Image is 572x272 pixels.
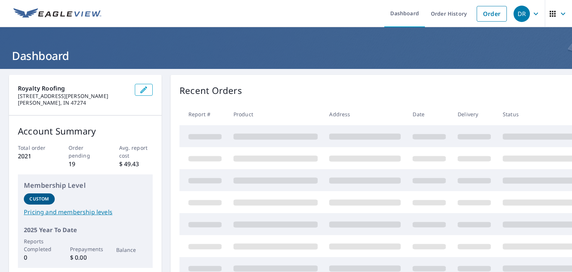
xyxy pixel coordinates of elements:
p: Account Summary [18,124,153,138]
th: Product [228,103,324,125]
th: Delivery [452,103,497,125]
p: Total order [18,144,52,152]
img: EV Logo [13,8,101,19]
p: 2025 Year To Date [24,225,147,234]
p: [STREET_ADDRESS][PERSON_NAME] [18,93,129,99]
p: $ 49.43 [119,159,153,168]
a: Order [477,6,507,22]
p: Avg. report cost [119,144,153,159]
a: Pricing and membership levels [24,208,147,216]
p: 2021 [18,152,52,161]
p: Order pending [69,144,102,159]
p: Balance [116,246,147,254]
p: [PERSON_NAME], IN 47274 [18,99,129,106]
p: 0 [24,253,55,262]
div: DR [514,6,530,22]
p: Membership Level [24,180,147,190]
th: Date [407,103,452,125]
p: Royalty Roofing [18,84,129,93]
h1: Dashboard [9,48,563,63]
p: $ 0.00 [70,253,101,262]
p: Recent Orders [179,84,242,97]
p: Custom [29,196,49,202]
th: Address [323,103,407,125]
p: Prepayments [70,245,101,253]
p: 19 [69,159,102,168]
p: Reports Completed [24,237,55,253]
th: Report # [179,103,228,125]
